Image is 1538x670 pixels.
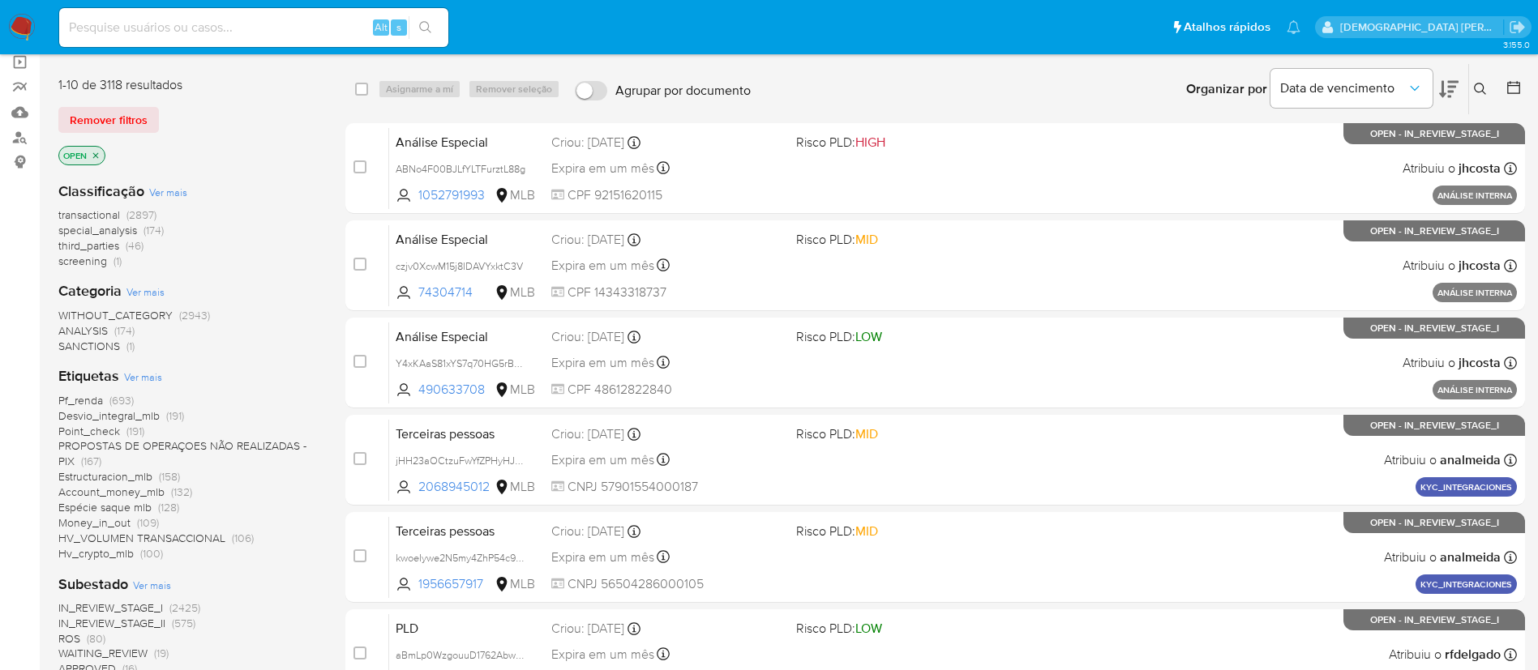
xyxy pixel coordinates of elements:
p: thais.asantos@mercadolivre.com [1340,19,1504,35]
button: search-icon [409,16,442,39]
span: s [396,19,401,35]
a: Sair [1509,19,1526,36]
span: 3.155.0 [1503,38,1530,51]
span: Atalhos rápidos [1184,19,1270,36]
span: Alt [375,19,388,35]
a: Notificações [1287,20,1300,34]
input: Pesquise usuários ou casos... [59,17,448,38]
